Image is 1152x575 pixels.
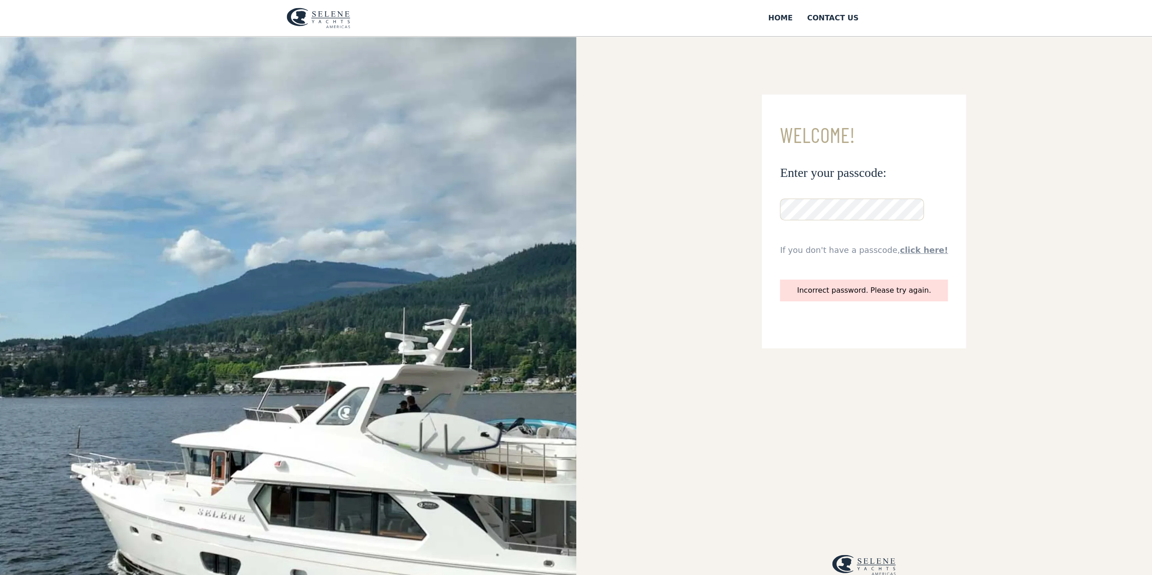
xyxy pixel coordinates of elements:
img: logo [287,8,350,29]
a: click here! [900,245,948,255]
div: Incorrect password. Please try again. [785,285,942,296]
h3: Welcome! [780,124,948,147]
form: Email Form [762,95,966,348]
h3: Enter your passcode: [780,165,948,181]
div: Contact US [807,13,859,24]
div: If you don't have a passcode, [780,244,948,256]
div: Home [768,13,793,24]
